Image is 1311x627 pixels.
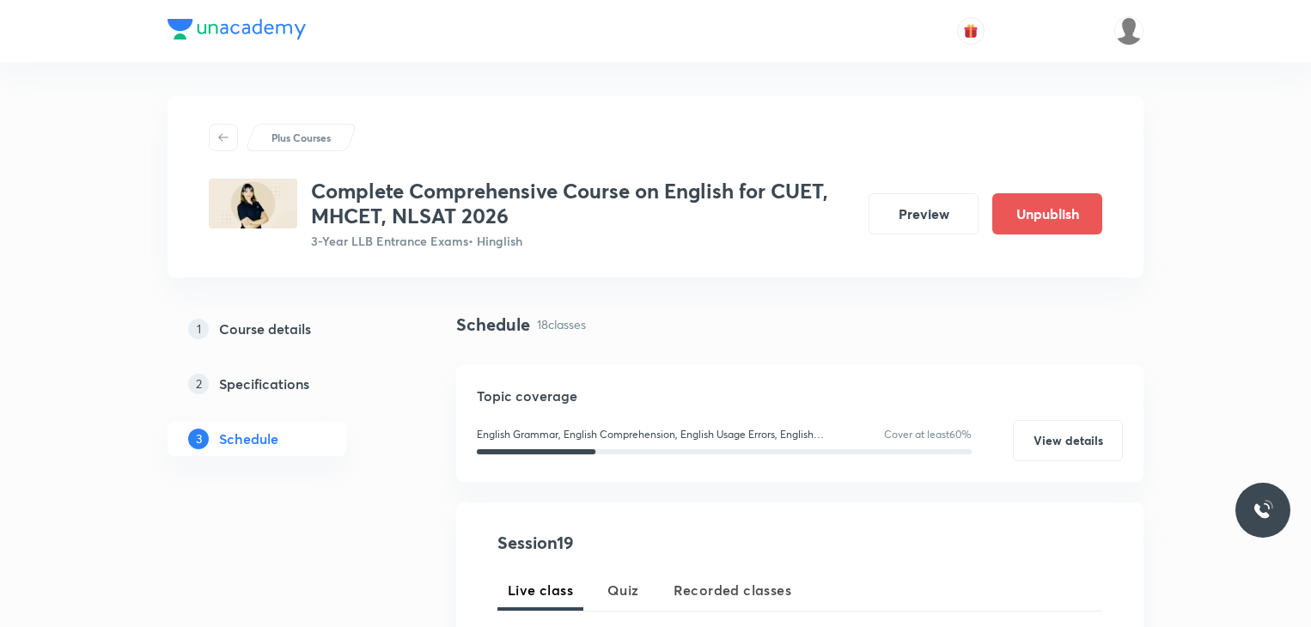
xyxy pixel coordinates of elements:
h3: Complete Comprehensive Course on English for CUET, MHCET, NLSAT 2026 [311,179,855,228]
button: View details [1013,420,1123,461]
p: 3-Year LLB Entrance Exams • Hinglish [311,232,855,250]
p: 1 [188,319,209,339]
p: 2 [188,374,209,394]
a: 1Course details [168,312,401,346]
span: Quiz [607,580,639,600]
p: English Grammar, English Comprehension, English Usage Errors, English Vocabulary [477,427,836,442]
h5: Schedule [219,429,278,449]
button: Preview [869,193,979,234]
button: Unpublish [992,193,1102,234]
span: Recorded classes [674,580,791,600]
p: Cover at least 60 % [884,427,972,442]
h5: Specifications [219,374,309,394]
img: sejal [1114,16,1143,46]
p: 18 classes [537,315,586,333]
h4: Session 19 [497,530,811,556]
span: Live class [508,580,573,600]
h5: Course details [219,319,311,339]
img: Company Logo [168,19,306,40]
p: 3 [188,429,209,449]
h4: Schedule [456,312,530,338]
img: ttu [1253,500,1273,520]
p: Plus Courses [271,130,331,145]
img: B40F4A44-B9B7-46E0-B506-2EDFBB293845_plus.png [209,179,297,228]
img: avatar [963,23,979,39]
a: 2Specifications [168,367,401,401]
h5: Topic coverage [477,386,1123,406]
button: avatar [957,17,985,45]
a: Company Logo [168,19,306,44]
